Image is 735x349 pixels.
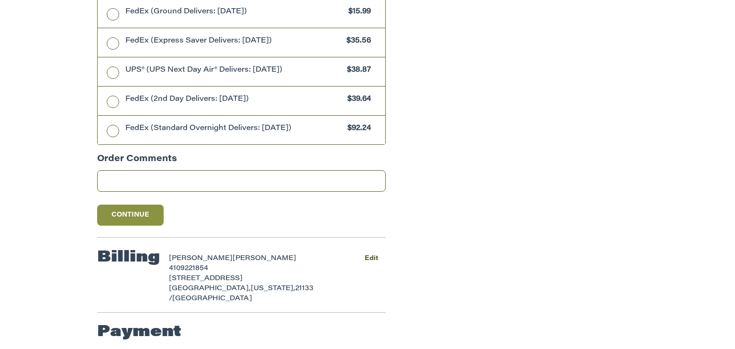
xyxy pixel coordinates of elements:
[344,7,371,18] span: $15.99
[125,94,343,105] span: FedEx (2nd Day Delivers: [DATE])
[125,36,342,47] span: FedEx (Express Saver Delivers: [DATE])
[169,275,243,282] span: [STREET_ADDRESS]
[343,65,371,76] span: $38.87
[125,7,344,18] span: FedEx (Ground Delivers: [DATE])
[97,323,181,342] h2: Payment
[172,295,252,302] span: [GEOGRAPHIC_DATA]
[342,36,371,47] span: $35.56
[251,285,295,292] span: [US_STATE],
[233,255,296,262] span: [PERSON_NAME]
[97,153,177,171] legend: Order Comments
[343,94,371,105] span: $39.64
[97,205,164,226] button: Continue
[97,248,160,267] h2: Billing
[169,285,251,292] span: [GEOGRAPHIC_DATA],
[125,65,343,76] span: UPS® (UPS Next Day Air® Delivers: [DATE])
[125,123,343,134] span: FedEx (Standard Overnight Delivers: [DATE])
[169,265,208,272] span: 4109221854
[343,123,371,134] span: $92.24
[169,255,233,262] span: [PERSON_NAME]
[357,251,386,265] button: Edit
